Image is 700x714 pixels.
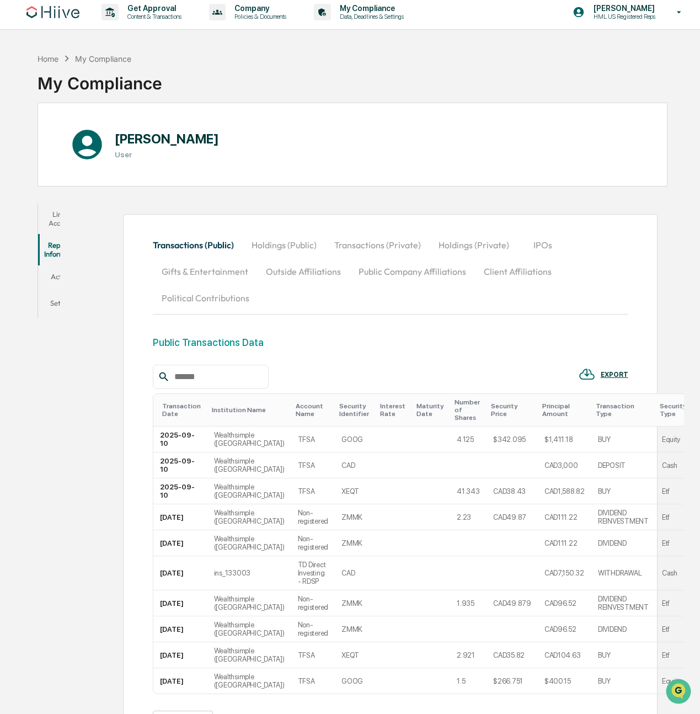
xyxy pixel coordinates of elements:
[655,556,693,590] td: Cash
[291,556,335,590] td: TD Direct Investing - RDSP
[585,4,661,13] p: [PERSON_NAME]
[291,642,335,668] td: TFSA
[243,232,325,258] button: Holdings (Public)
[538,556,591,590] td: CAD7,150.32
[291,452,335,478] td: TFSA
[538,452,591,478] td: CAD3,000
[655,616,693,642] td: Etf
[153,427,207,452] td: 2025-09-10
[22,160,70,171] span: Data Lookup
[207,616,291,642] td: Wealthsimple ([GEOGRAPHIC_DATA])
[291,590,335,616] td: Non-registered
[153,232,243,258] button: Transactions (Public)
[38,203,88,235] button: Linked Accounts
[80,140,89,149] div: 🗄️
[153,616,207,642] td: [DATE]
[115,150,219,159] h3: User
[655,668,693,694] td: Equity
[596,402,651,418] div: Toggle SortBy
[153,642,207,668] td: [DATE]
[38,54,58,63] div: Home
[487,590,538,616] td: CAD49.879
[38,84,181,95] div: Start new chat
[325,232,430,258] button: Transactions (Private)
[38,95,140,104] div: We're available if you need us!
[655,504,693,530] td: Etf
[119,4,187,13] p: Get Approval
[26,6,79,18] img: logo
[207,642,291,668] td: Wealthsimple ([GEOGRAPHIC_DATA])
[655,530,693,556] td: Etf
[11,140,20,149] div: 🖐️
[538,616,591,642] td: CAD96.52
[153,530,207,556] td: [DATE]
[331,13,409,20] p: Data, Deadlines & Settings
[487,642,538,668] td: CAD35.82
[450,427,487,452] td: 4.125
[207,590,291,616] td: Wealthsimple ([GEOGRAPHIC_DATA])
[660,402,688,418] div: Toggle SortBy
[538,530,591,556] td: CAD111.22
[22,139,71,150] span: Preclearance
[538,642,591,668] td: CAD104.63
[601,371,628,379] div: EXPORT
[226,4,292,13] p: Company
[655,427,693,452] td: Equity
[335,530,376,556] td: ZMMK
[579,366,595,382] img: EXPORT
[591,668,655,694] td: BUY
[335,616,376,642] td: ZMMK
[291,616,335,642] td: Non-registered
[538,590,591,616] td: CAD96.52
[115,131,219,147] h1: [PERSON_NAME]
[153,232,628,311] div: secondary tabs example
[207,478,291,504] td: Wealthsimple ([GEOGRAPHIC_DATA])
[11,161,20,170] div: 🔎
[110,187,133,195] span: Pylon
[335,642,376,668] td: XEQT
[291,668,335,694] td: TFSA
[153,337,264,348] div: Public Transactions Data
[416,402,446,418] div: Toggle SortBy
[38,203,60,318] div: secondary tabs example
[585,13,661,20] p: HML US Registered Reps
[450,478,487,504] td: 41.343
[212,406,287,414] div: Toggle SortBy
[335,504,376,530] td: ZMMK
[655,478,693,504] td: Etf
[491,402,533,418] div: Toggle SortBy
[538,504,591,530] td: CAD111.22
[450,504,487,530] td: 2.23
[455,398,482,422] div: Toggle SortBy
[153,478,207,504] td: 2025-09-10
[538,427,591,452] td: $1,411.18
[591,590,655,616] td: DIVIDEND REINVESTMENT
[162,402,203,418] div: Toggle SortBy
[339,402,371,418] div: Toggle SortBy
[153,590,207,616] td: [DATE]
[11,84,31,104] img: 1746055101610-c473b297-6a78-478c-a979-82029cc54cd1
[291,504,335,530] td: Non-registered
[350,258,475,285] button: Public Company Affiliations
[665,678,694,707] iframe: Open customer support
[591,478,655,504] td: BUY
[153,556,207,590] td: [DATE]
[335,427,376,452] td: GOOG
[153,504,207,530] td: [DATE]
[331,4,409,13] p: My Compliance
[591,427,655,452] td: BUY
[291,530,335,556] td: Non-registered
[38,265,88,292] button: Activity
[335,452,376,478] td: CAD
[78,187,133,195] a: Powered byPylon
[207,504,291,530] td: Wealthsimple ([GEOGRAPHIC_DATA])
[487,427,538,452] td: $342.095
[380,402,408,418] div: Toggle SortBy
[538,478,591,504] td: CAD1,588.82
[153,452,207,478] td: 2025-09-10
[591,504,655,530] td: DIVIDEND REINVESTMENT
[475,258,560,285] button: Client Affiliations
[7,135,76,154] a: 🖐️Preclearance
[291,427,335,452] td: TFSA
